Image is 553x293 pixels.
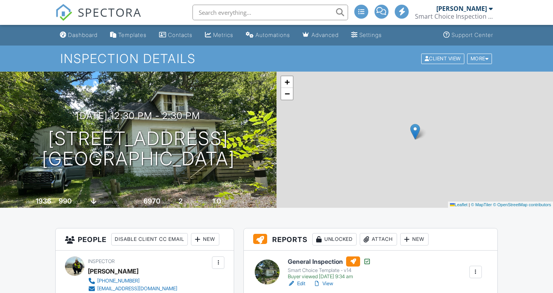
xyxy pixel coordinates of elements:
[42,128,235,170] h1: [STREET_ADDRESS] [GEOGRAPHIC_DATA]
[312,233,357,246] div: Unlocked
[184,199,205,205] span: bedrooms
[288,256,371,267] h6: General Inspection
[410,124,420,140] img: Marker
[420,55,466,61] a: Client View
[56,228,234,251] h3: People
[288,280,305,288] a: Edit
[59,197,72,205] div: 990
[421,53,464,64] div: Client View
[285,89,290,98] span: −
[60,52,493,65] h1: Inspection Details
[400,233,429,246] div: New
[88,265,138,277] div: [PERSON_NAME]
[143,197,160,205] div: 6970
[311,32,339,38] div: Advanced
[191,233,219,246] div: New
[450,202,467,207] a: Leaflet
[73,199,84,205] span: sq. ft.
[281,76,293,88] a: Zoom in
[493,202,551,207] a: © OpenStreetMap contributors
[222,199,244,205] span: bathrooms
[88,258,115,264] span: Inspector
[299,28,342,42] a: Advanced
[55,11,142,27] a: SPECTORA
[78,4,142,20] span: SPECTORA
[168,32,192,38] div: Contacts
[313,280,333,288] a: View
[26,199,35,205] span: Built
[213,32,233,38] div: Metrics
[288,267,371,274] div: Smart Choice Template - v14
[285,77,290,87] span: +
[126,199,142,205] span: Lot Size
[192,5,348,20] input: Search everything...
[281,88,293,100] a: Zoom out
[97,286,177,292] div: [EMAIL_ADDRESS][DOMAIN_NAME]
[161,199,171,205] span: sq.ft.
[451,32,493,38] div: Support Center
[212,197,221,205] div: 1.0
[348,28,385,42] a: Settings
[415,12,493,20] div: Smart Choice Inspection Company
[440,28,496,42] a: Support Center
[68,32,98,38] div: Dashboard
[55,4,72,21] img: The Best Home Inspection Software - Spectora
[156,28,196,42] a: Contacts
[88,285,177,293] a: [EMAIL_ADDRESS][DOMAIN_NAME]
[202,28,236,42] a: Metrics
[243,28,293,42] a: Automations (Advanced)
[111,233,188,246] div: Disable Client CC Email
[98,199,119,205] span: basement
[469,202,470,207] span: |
[471,202,492,207] a: © MapTiler
[360,233,397,246] div: Attach
[178,197,182,205] div: 2
[88,277,177,285] a: [PHONE_NUMBER]
[76,111,200,121] h3: [DATE] 12:30 pm - 2:30 pm
[36,197,51,205] div: 1936
[97,278,140,284] div: [PHONE_NUMBER]
[118,32,147,38] div: Templates
[359,32,382,38] div: Settings
[288,256,371,280] a: General Inspection Smart Choice Template - v14 Buyer viewed [DATE] 9:34 am
[436,5,487,12] div: [PERSON_NAME]
[107,28,150,42] a: Templates
[467,53,492,64] div: More
[57,28,101,42] a: Dashboard
[288,274,371,280] div: Buyer viewed [DATE] 9:34 am
[244,228,497,251] h3: Reports
[255,32,290,38] div: Automations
